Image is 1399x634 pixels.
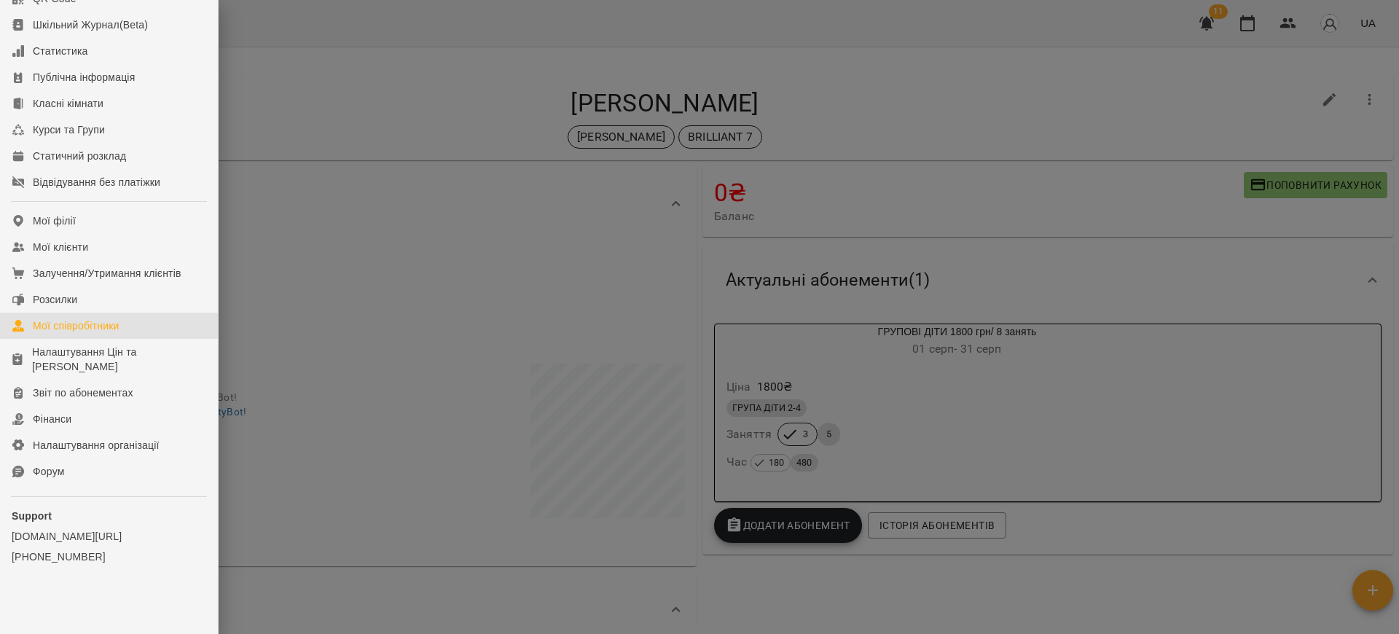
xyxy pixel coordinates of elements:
a: [PHONE_NUMBER] [12,549,206,564]
div: Курси та Групи [33,122,105,137]
div: Статистика [33,44,88,58]
div: Публічна інформація [33,70,135,85]
div: Налаштування організації [33,438,160,453]
p: Support [12,509,206,523]
div: Відвідування без платіжки [33,175,160,189]
div: Мої клієнти [33,240,88,254]
div: Фінанси [33,412,71,426]
div: Форум [33,464,65,479]
div: Статичний розклад [33,149,126,163]
div: Шкільний Журнал(Beta) [33,17,148,32]
a: [DOMAIN_NAME][URL] [12,529,206,544]
div: Класні кімнати [33,96,103,111]
div: Звіт по абонементах [33,386,133,400]
div: Залучення/Утримання клієнтів [33,266,181,281]
div: Налаштування Цін та [PERSON_NAME] [32,345,206,374]
div: Мої філії [33,214,76,228]
div: Розсилки [33,292,77,307]
div: Мої співробітники [33,318,119,333]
